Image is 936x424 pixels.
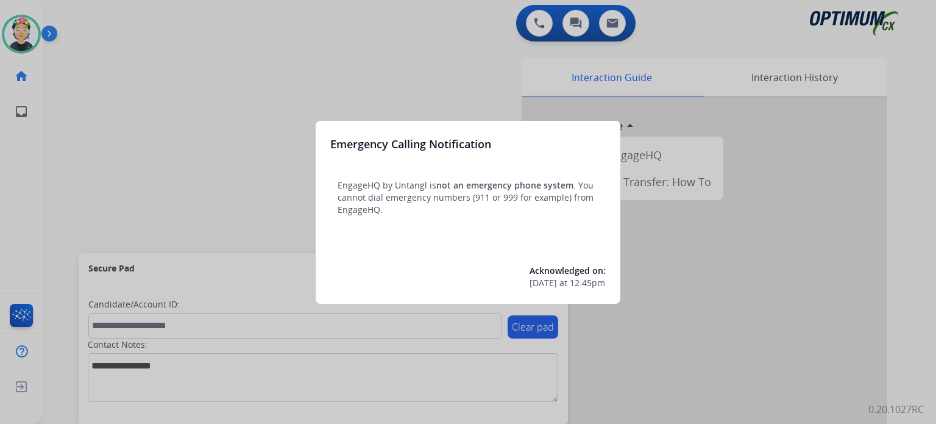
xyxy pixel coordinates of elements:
[570,277,605,289] span: 12:45pm
[530,277,606,289] div: at
[330,135,491,153] h3: Emergency Calling Notification
[338,179,598,216] p: EngageHQ by Untangl is . You cannot dial emergency numbers (911 or 999 for example) from EngageHQ.
[530,265,606,276] span: Acknowledged on:
[530,277,557,289] span: [DATE]
[868,402,924,417] p: 0.20.1027RC
[436,179,573,191] span: not an emergency phone system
